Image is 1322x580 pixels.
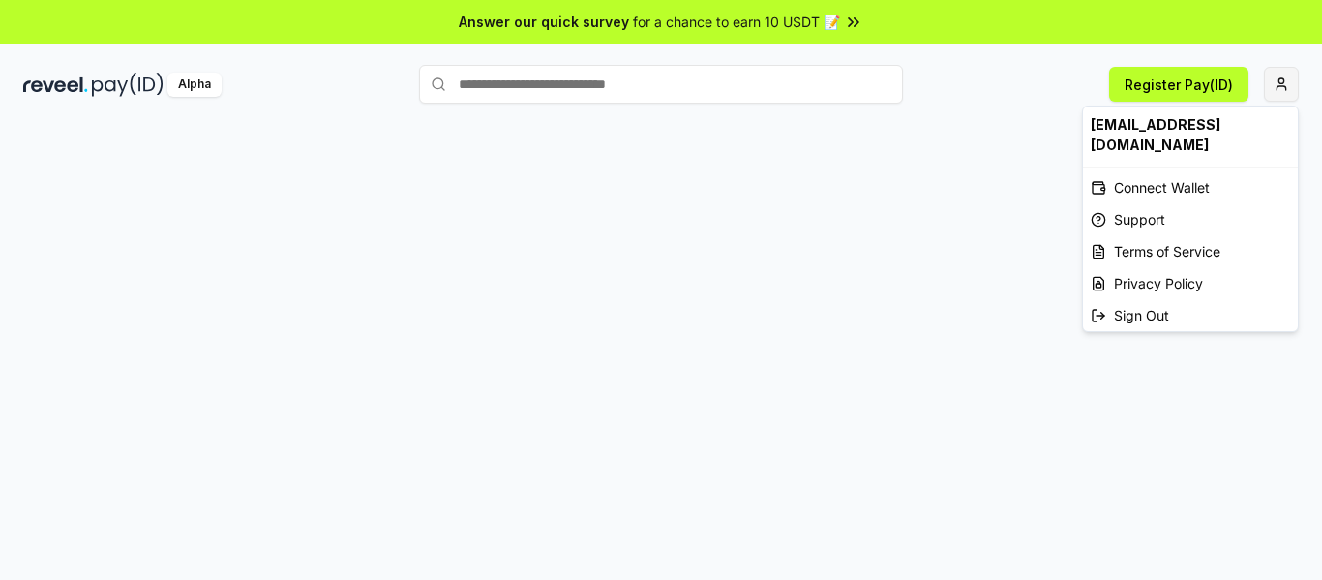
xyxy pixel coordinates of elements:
a: Terms of Service [1083,235,1298,267]
div: Sign Out [1083,299,1298,331]
a: Support [1083,203,1298,235]
a: Privacy Policy [1083,267,1298,299]
div: [EMAIL_ADDRESS][DOMAIN_NAME] [1083,107,1298,163]
div: Connect Wallet [1083,171,1298,203]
